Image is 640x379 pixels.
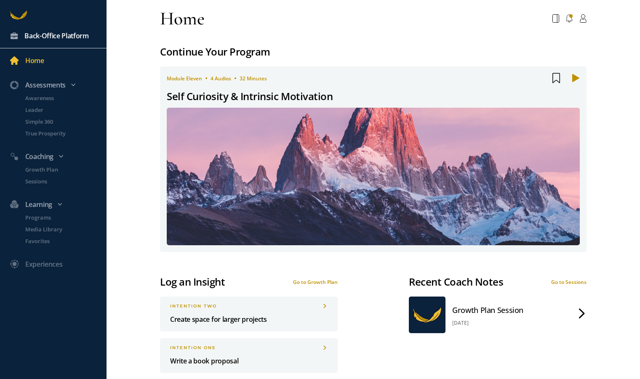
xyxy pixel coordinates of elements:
[160,44,587,60] div: Continue Your Program
[170,345,328,350] div: INTENTION one
[211,75,231,82] span: 4 Audios
[15,117,107,126] a: Simple 360
[160,297,338,331] a: INTENTION twoCreate space for larger projects
[15,237,107,245] a: Favorites
[551,278,587,286] div: Go to Sessions
[15,177,107,186] a: Sessions
[170,303,328,309] div: INTENTION two
[452,303,523,317] div: Growth Plan Session
[5,199,110,210] div: Learning
[25,213,105,222] p: Programs
[160,338,338,373] a: INTENTION oneWrite a book proposal
[409,297,445,333] img: abroad-gold.png
[25,165,105,174] p: Growth Plan
[240,75,267,82] span: 32 Minutes
[15,94,107,102] a: Awareness
[15,225,107,233] a: Media Library
[25,237,105,245] p: Favorites
[5,80,110,90] div: Assessments
[24,30,89,41] div: Back-Office Platform
[25,225,105,233] p: Media Library
[15,106,107,114] a: Leader
[25,55,44,66] div: Home
[15,165,107,174] a: Growth Plan
[409,274,503,290] div: Recent Coach Notes
[5,151,110,162] div: Coaching
[25,259,62,270] div: Experiences
[15,129,107,138] a: True Prosperity
[293,278,338,286] div: Go to Growth Plan
[15,213,107,222] a: Programs
[160,274,225,290] div: Log an Insight
[160,7,205,30] div: Home
[167,75,202,82] span: module eleven
[25,177,105,186] p: Sessions
[170,355,328,366] p: Write a book proposal
[167,108,580,245] img: 624ff83b9ce498e9c2dfa7a7_1697608424.jpg
[25,106,105,114] p: Leader
[25,94,105,102] p: Awareness
[25,129,105,138] p: True Prosperity
[25,117,105,126] p: Simple 360
[167,88,333,104] div: Self Curiosity & Intrinsic Motivation
[452,319,523,326] div: [DATE]
[160,66,587,252] a: module eleven4 Audios32 MinutesSelf Curiosity & Intrinsic Motivation
[409,297,587,333] a: Growth Plan Session[DATE]
[170,314,328,325] p: Create space for larger projects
